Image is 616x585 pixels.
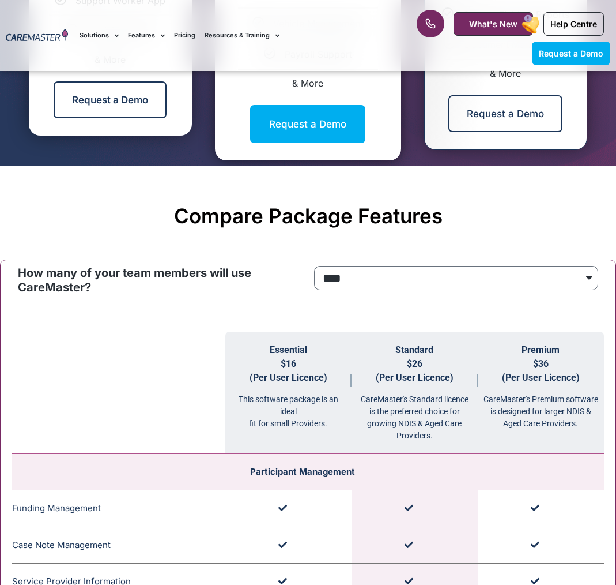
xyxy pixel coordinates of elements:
[225,332,352,454] th: Essential
[12,490,225,527] td: Funding Management
[80,16,392,55] nav: Menu
[6,204,610,228] h2: Compare Package Features
[352,332,478,454] th: Standard
[128,16,165,55] a: Features
[174,16,195,55] a: Pricing
[352,385,478,442] div: CareMaster's Standard licence is the preferred choice for growing NDIS & Aged Care Providers.
[376,358,454,383] span: $26 (Per User Licence)
[250,358,327,383] span: $16 (Per User Licence)
[250,466,355,477] span: Participant Management
[205,16,279,55] a: Resources & Training
[478,332,604,454] th: Premium
[314,266,599,296] form: price Form radio
[292,77,323,89] a: & More
[80,16,119,55] a: Solutions
[502,358,580,383] span: $36 (Per User Licence)
[250,105,365,143] a: Request a Demo
[54,81,167,118] a: Request a Demo
[532,42,610,65] a: Request a Demo
[12,527,225,564] td: Case Note Management
[478,385,604,430] div: CareMaster's Premium software is designed for larger NDIS & Aged Care Providers.
[448,95,562,132] a: Request a Demo
[18,266,303,295] p: How many of your team members will use CareMaster?
[6,29,68,43] img: CareMaster Logo
[550,19,597,29] span: Help Centre
[543,12,604,36] a: Help Centre
[539,48,603,58] span: Request a Demo
[225,385,352,430] div: This software package is an ideal fit for small Providers.
[490,67,521,79] a: & More
[469,19,517,29] span: What's New
[454,12,533,36] a: What's New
